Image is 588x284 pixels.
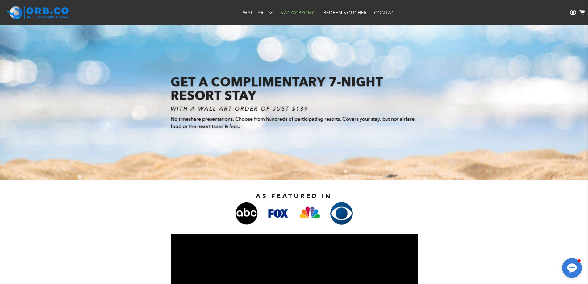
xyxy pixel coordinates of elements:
a: Redeem Voucher [320,5,370,21]
h2: AS FEATURED IN [149,192,439,200]
i: WITH A WALL ART ORDER OF JUST $139 [171,105,308,112]
span: No timeshare presentations. Choose from hundreds of participating resorts. Covers your stay, but ... [171,116,416,129]
h1: GET A COMPLIMENTARY 7-NIGHT RESORT STAY [171,75,418,102]
a: Contact [370,5,401,21]
button: Open chat window [562,258,582,278]
a: Vacay Promo [277,5,320,21]
a: Wall Art [239,5,277,21]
